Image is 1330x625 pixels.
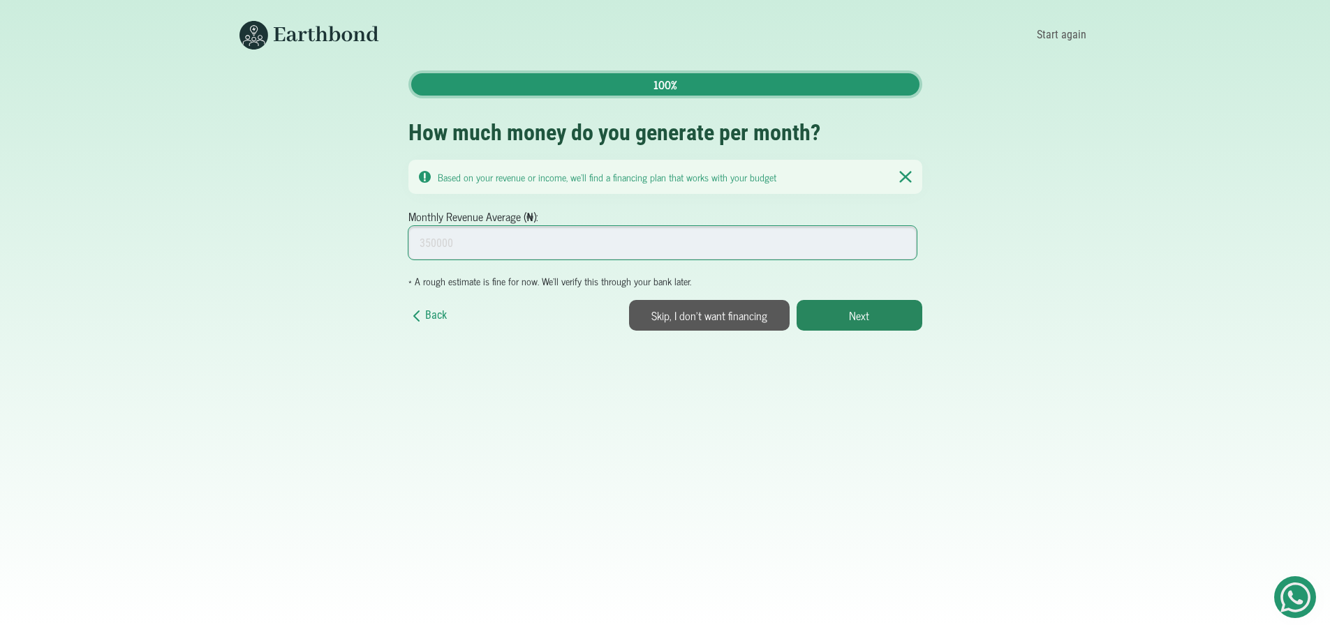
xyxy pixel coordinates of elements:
[1280,582,1310,612] img: Get Started On Earthbond Via Whatsapp
[1032,23,1091,47] a: Start again
[629,300,790,331] button: Skip, I don't want financing
[239,21,379,50] img: Earthbond's long logo for desktop view
[797,300,922,331] button: Next
[408,119,922,146] h2: How much money do you generate per month?
[438,169,776,185] small: Based on your revenue or income, we'll find a financing plan that works with your budget
[408,226,917,259] input: 350000
[419,171,431,183] img: Notication Pane Caution Icon
[899,170,911,183] img: Notication Pane Close Icon
[408,273,691,289] small: * A rough estimate is fine for now. We'll verify this through your bank later.
[408,307,447,324] a: Back
[411,73,919,96] div: 100%
[408,208,538,225] label: Monthly Revenue Average (₦):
